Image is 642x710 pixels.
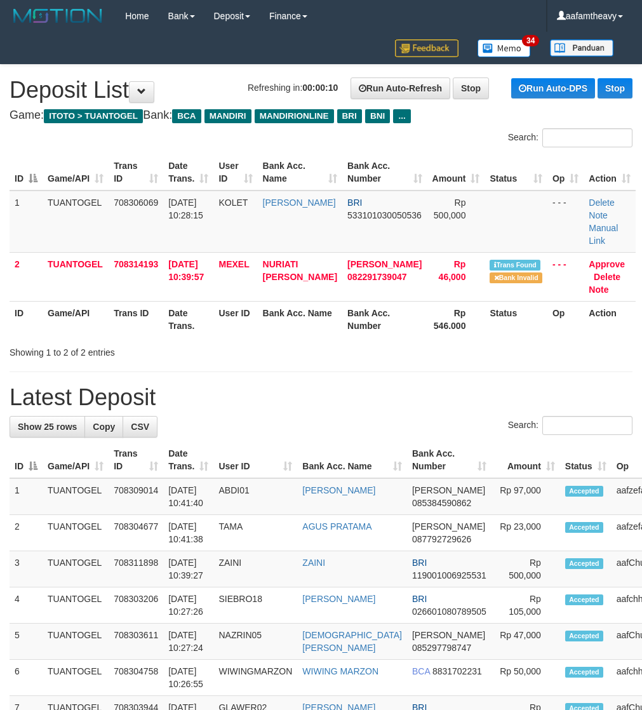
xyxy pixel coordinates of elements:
th: Action: activate to sort column ascending [584,154,636,191]
td: 708303206 [109,587,163,624]
th: Game/API [43,301,109,337]
a: Show 25 rows [10,416,85,438]
span: Copy 085384590862 to clipboard [412,498,471,508]
a: [PERSON_NAME] [302,594,375,604]
td: [DATE] 10:39:27 [163,551,213,587]
strong: 00:00:10 [302,83,338,93]
span: Copy 119001006925531 to clipboard [412,570,486,580]
span: BCA [172,109,201,123]
th: Status [485,301,547,337]
td: 2 [10,252,43,301]
th: User ID: activate to sort column ascending [213,154,257,191]
span: CSV [131,422,149,432]
th: Date Trans.: activate to sort column ascending [163,154,213,191]
input: Search: [542,128,632,147]
td: - - - [547,252,584,301]
span: BRI [347,198,362,208]
span: 708314193 [114,259,158,269]
th: Date Trans. [163,301,213,337]
td: - - - [547,191,584,253]
a: WIWING MARZON [302,666,378,676]
span: BNI [365,109,390,123]
td: 5 [10,624,43,660]
th: ID [10,301,43,337]
td: TUANTOGEL [43,252,109,301]
td: 708303611 [109,624,163,660]
th: Bank Acc. Name [258,301,342,337]
th: Bank Acc. Number: activate to sort column ascending [407,442,492,478]
span: ITOTO > TUANTOGEL [44,109,143,123]
td: [DATE] 10:41:38 [163,515,213,551]
td: [DATE] 10:27:26 [163,587,213,624]
td: 708304758 [109,660,163,696]
th: ID: activate to sort column descending [10,442,43,478]
span: MANDIRI [204,109,251,123]
a: Stop [598,78,632,98]
span: Copy 8831702231 to clipboard [432,666,482,676]
td: TUANTOGEL [43,478,109,515]
span: Accepted [565,558,603,569]
a: Run Auto-DPS [511,78,595,98]
td: 1 [10,191,43,253]
span: 34 [522,35,539,46]
th: Bank Acc. Name: activate to sort column ascending [258,154,342,191]
td: 708309014 [109,478,163,515]
img: Button%20Memo.svg [478,39,531,57]
td: TUANTOGEL [43,624,109,660]
th: Bank Acc. Number [342,301,427,337]
a: CSV [123,416,157,438]
td: Rp 500,000 [492,551,560,587]
a: [DEMOGRAPHIC_DATA][PERSON_NAME] [302,630,402,653]
td: 708304677 [109,515,163,551]
span: MANDIRIONLINE [255,109,334,123]
a: Run Auto-Refresh [351,77,450,99]
span: Similar transaction found [490,260,540,271]
th: Trans ID [109,301,163,337]
td: ABDI01 [213,478,297,515]
th: Trans ID: activate to sort column ascending [109,154,163,191]
span: Accepted [565,667,603,678]
span: ... [393,109,410,123]
span: Copy 082291739047 to clipboard [347,272,406,282]
h1: Latest Deposit [10,385,632,410]
span: [PERSON_NAME] [347,259,422,269]
td: 1 [10,478,43,515]
div: Showing 1 to 2 of 2 entries [10,341,258,359]
span: BRI [412,558,427,568]
span: Refreshing in: [248,83,338,93]
span: [PERSON_NAME] [412,521,485,532]
a: Manual Link [589,223,618,246]
th: Trans ID: activate to sort column ascending [109,442,163,478]
th: Bank Acc. Name: activate to sort column ascending [297,442,407,478]
td: [DATE] 10:26:55 [163,660,213,696]
span: Copy 026601080789505 to clipboard [412,606,486,617]
span: Copy 533101030050536 to clipboard [347,210,422,220]
span: [DATE] 10:39:57 [168,259,204,282]
span: [PERSON_NAME] [412,630,485,640]
td: NAZRIN05 [213,624,297,660]
img: Feedback.jpg [395,39,458,57]
span: MEXEL [218,259,249,269]
th: Status: activate to sort column ascending [560,442,612,478]
span: Accepted [565,486,603,497]
td: TUANTOGEL [43,515,109,551]
span: Copy 085297798747 to clipboard [412,643,471,653]
h1: Deposit List [10,77,632,103]
th: User ID: activate to sort column ascending [213,442,297,478]
td: TUANTOGEL [43,191,109,253]
h4: Game: Bank: [10,109,632,122]
td: Rp 105,000 [492,587,560,624]
img: panduan.png [550,39,613,57]
td: Rp 50,000 [492,660,560,696]
span: Accepted [565,631,603,641]
span: Show 25 rows [18,422,77,432]
td: WIWINGMARZON [213,660,297,696]
td: TUANTOGEL [43,660,109,696]
th: Date Trans.: activate to sort column ascending [163,442,213,478]
label: Search: [508,128,632,147]
td: ZAINI [213,551,297,587]
span: Rp 500,000 [434,198,466,220]
th: Action [584,301,636,337]
a: Delete [594,272,620,282]
a: Note [589,210,608,220]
